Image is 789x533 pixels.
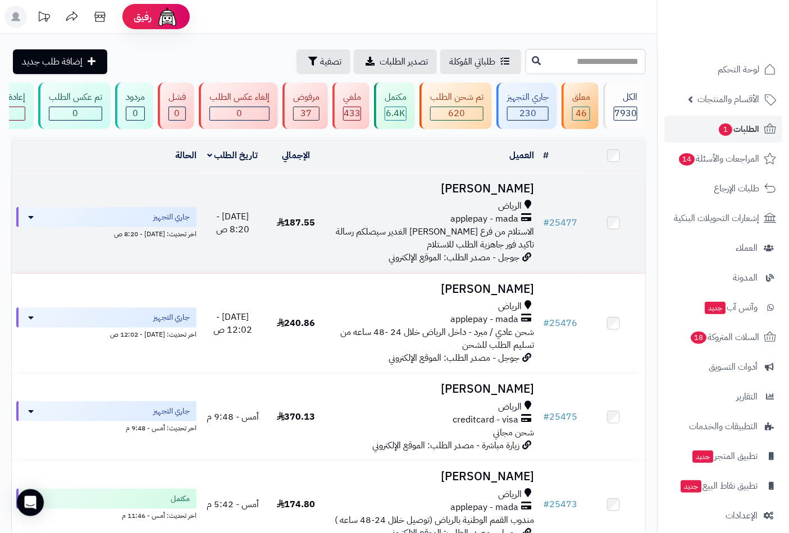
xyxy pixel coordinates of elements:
span: طلبات الإرجاع [714,181,759,196]
button: تصفية [297,49,350,74]
span: 620 [449,107,466,120]
span: جاري التجهيز [153,406,190,417]
span: جديد [681,480,701,493]
a: #25477 [543,216,577,229]
div: اخر تحديث: [DATE] - 12:02 ص [16,328,197,339]
div: 37 [294,107,319,120]
span: جوجل - مصدر الطلب: الموقع الإلكتروني [389,351,519,365]
a: التطبيقات والخدمات [664,413,782,440]
a: مرفوض 37 [280,82,330,129]
a: أدوات التسويق [664,353,782,380]
span: أمس - 5:42 م [207,498,259,511]
span: applepay - mada [450,313,518,326]
span: جاري التجهيز [153,312,190,323]
h3: [PERSON_NAME] [332,383,535,396]
span: الأقسام والمنتجات [697,91,759,107]
span: جديد [692,451,713,463]
span: المراجعات والأسئلة [678,151,759,167]
span: 0 [237,107,243,120]
span: 46 [576,107,587,120]
span: مكتمل [171,493,190,504]
a: #25476 [543,316,577,330]
a: تم شحن الطلب 620 [417,82,494,129]
div: 0 [49,107,102,120]
a: الطلبات1 [664,116,782,143]
span: # [543,498,549,511]
a: طلبات الإرجاع [664,175,782,202]
span: 230 [519,107,536,120]
div: مرفوض [293,91,320,104]
span: الرياض [498,200,522,213]
span: العملاء [736,240,758,256]
span: التطبيقات والخدمات [689,419,758,434]
span: مندوب القمم الوطنية بالرياض (توصيل خلال 24-48 ساعه ) [335,513,534,527]
a: العميل [509,149,534,162]
span: شحن عادي / مبرد - داخل الرياض خلال 24 -48 ساعه من تسليم الطلب للشحن [340,325,534,352]
img: ai-face.png [156,6,179,28]
span: لوحة التحكم [718,62,759,77]
div: تم شحن الطلب [430,91,484,104]
span: # [543,316,549,330]
span: إشعارات التحويلات البنكية [674,210,759,226]
span: 174.80 [277,498,316,511]
a: التقارير [664,383,782,410]
span: 433 [344,107,361,120]
span: التقارير [736,389,758,405]
h3: [PERSON_NAME] [332,182,535,195]
div: مكتمل [385,91,407,104]
div: 6369 [385,107,406,120]
span: 18 [691,332,706,344]
a: # [543,149,549,162]
span: السلات المتروكة [690,329,759,345]
div: 0 [126,107,144,120]
span: 37 [301,107,312,120]
span: # [543,410,549,424]
a: معلق 46 [559,82,601,129]
img: logo-2.png [713,30,778,54]
div: مردود [126,91,145,104]
span: تطبيق المتجر [691,448,758,464]
span: وآتس آب [704,300,758,315]
a: جاري التجهيز 230 [494,82,559,129]
div: معلق [572,91,590,104]
span: جديد [705,302,726,314]
span: جاري التجهيز [153,212,190,223]
span: زيارة مباشرة - مصدر الطلب: الموقع الإلكتروني [372,439,519,452]
span: الرياض [498,401,522,413]
a: الكل7930 [601,82,648,129]
div: الكل [614,91,637,104]
span: تطبيق نقاط البيع [679,478,758,494]
div: اخر تحديث: أمس - 11:46 م [16,509,197,521]
h3: [PERSON_NAME] [332,470,535,483]
a: إضافة طلب جديد [13,49,107,74]
a: إلغاء عكس الطلب 0 [197,82,280,129]
a: تحديثات المنصة [30,6,58,31]
span: 370.13 [277,410,316,424]
span: تصدير الطلبات [380,55,428,68]
span: الاستلام من فرع [PERSON_NAME] الغدير سيصلكم رسالة تاكيد فور جاهزية الطلب للاستلام [336,225,534,251]
span: إضافة طلب جديد [22,55,83,68]
a: الإجمالي [282,149,310,162]
span: 14 [679,153,695,166]
a: تم عكس الطلب 0 [36,82,113,129]
a: المراجعات والأسئلة14 [664,145,782,172]
a: السلات المتروكة18 [664,324,782,351]
a: الحالة [175,149,197,162]
div: اخر تحديث: [DATE] - 8:20 ص [16,227,197,239]
span: أمس - 9:48 م [207,410,259,424]
span: الرياض [498,488,522,501]
a: المدونة [664,264,782,291]
span: 6.4K [386,107,405,120]
a: العملاء [664,235,782,261]
a: فشل 0 [156,82,197,129]
div: Open Intercom Messenger [17,489,44,516]
div: 0 [210,107,269,120]
span: creditcard - visa [453,413,518,426]
span: 1 [719,123,732,136]
span: applepay - mada [450,501,518,514]
div: 0 [169,107,185,120]
a: ملغي 433 [330,82,372,129]
span: المدونة [733,270,758,286]
div: 620 [431,107,483,120]
span: تصفية [320,55,341,68]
